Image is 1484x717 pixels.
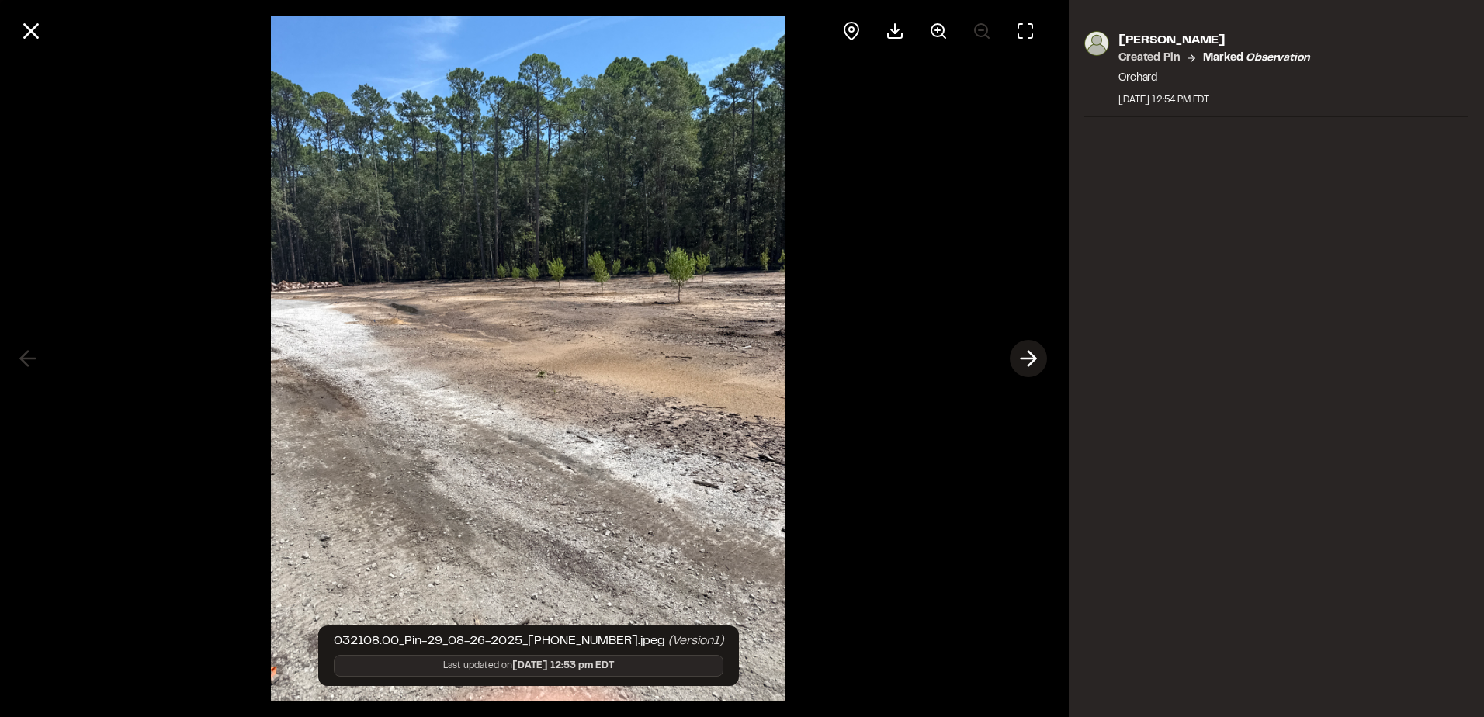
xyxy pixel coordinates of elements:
[1118,70,1309,87] p: Orchard
[833,12,870,50] div: View pin on map
[1118,31,1309,50] p: [PERSON_NAME]
[1084,31,1109,56] img: photo
[12,12,50,50] button: Close modal
[1007,12,1044,50] button: Toggle Fullscreen
[920,12,957,50] button: Zoom in
[1118,93,1309,107] div: [DATE] 12:54 PM EDT
[1118,50,1180,67] p: Created Pin
[1010,340,1047,377] button: Next photo
[1203,50,1309,67] p: Marked
[1246,54,1309,63] em: observation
